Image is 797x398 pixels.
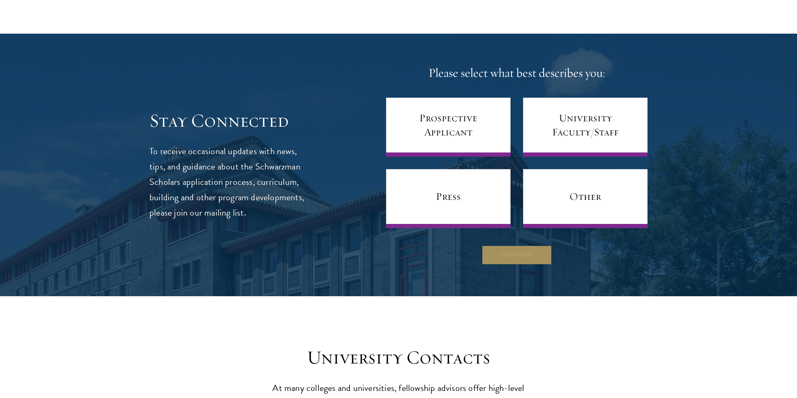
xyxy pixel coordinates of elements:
[386,169,511,228] a: Press
[149,144,305,221] p: To receive occasional updates with news, tips, and guidance about the Schwarzman Scholars applica...
[523,169,648,228] a: Other
[386,65,648,81] h4: Please select what best describes you:
[482,245,552,265] button: Continue
[270,346,527,369] h3: University Contacts
[149,109,305,133] h3: Stay Connected
[523,98,648,157] a: University Faculty/Staff
[386,98,511,157] a: Prospective Applicant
